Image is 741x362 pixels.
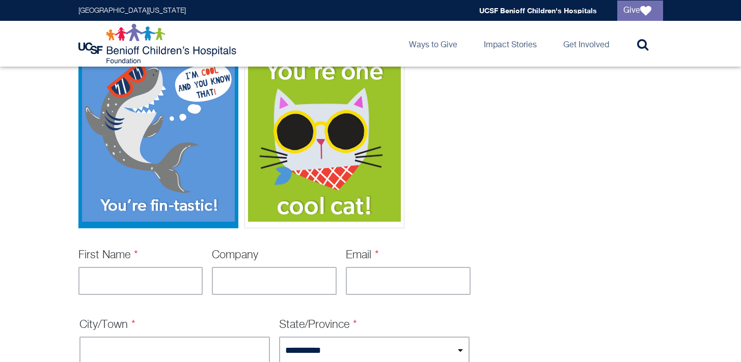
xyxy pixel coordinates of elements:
[401,21,465,67] a: Ways to Give
[244,53,404,228] div: Cat
[82,56,235,222] img: Shark
[212,250,258,261] label: Company
[78,250,139,261] label: First Name
[617,1,663,21] a: Give
[248,56,401,222] img: Cat
[78,23,239,64] img: Logo for UCSF Benioff Children's Hospitals Foundation
[479,6,597,15] a: UCSF Benioff Children's Hospitals
[346,250,379,261] label: Email
[555,21,617,67] a: Get Involved
[78,53,238,228] div: Shark
[79,319,136,330] label: City/Town
[279,319,358,330] label: State/Province
[78,7,186,14] a: [GEOGRAPHIC_DATA][US_STATE]
[476,21,545,67] a: Impact Stories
